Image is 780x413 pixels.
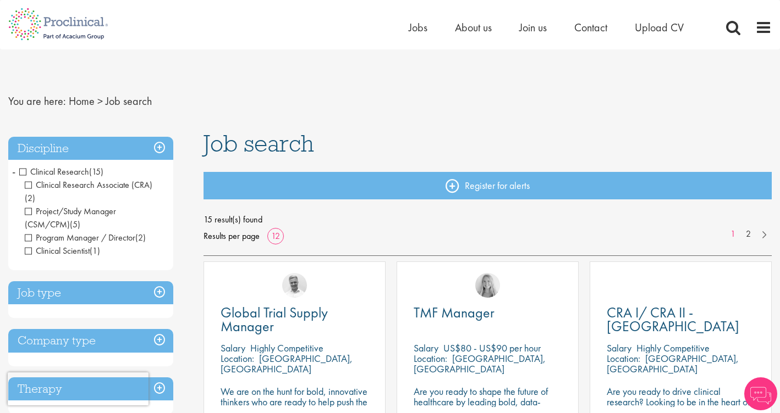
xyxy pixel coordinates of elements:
[204,211,772,228] span: 15 result(s) found
[744,377,777,410] img: Chatbot
[19,166,89,177] span: Clinical Research
[414,352,447,365] span: Location:
[282,273,307,298] img: Joshua Bye
[204,129,314,158] span: Job search
[607,303,739,336] span: CRA I/ CRA II - [GEOGRAPHIC_DATA]
[414,306,562,320] a: TMF Manager
[607,352,640,365] span: Location:
[90,245,100,256] span: (1)
[607,352,739,375] p: [GEOGRAPHIC_DATA], [GEOGRAPHIC_DATA]
[25,232,146,243] span: Program Manager / Director
[607,306,755,333] a: CRA I/ CRA II - [GEOGRAPHIC_DATA]
[221,303,328,336] span: Global Trial Supply Manager
[8,94,66,108] span: You are here:
[8,137,173,160] h3: Discipline
[414,342,438,354] span: Salary
[221,352,254,365] span: Location:
[25,258,156,270] span: VP/Head of Clinical Operations
[519,20,547,35] a: Join us
[89,166,103,177] span: (15)
[145,258,156,270] span: (3)
[106,94,152,108] span: Job search
[250,342,323,354] p: Highly Competitive
[25,192,35,204] span: (2)
[135,232,146,243] span: (2)
[25,205,116,230] span: Project/Study Manager (CSM/CPM)
[574,20,607,35] a: Contact
[97,94,103,108] span: >
[204,228,260,244] span: Results per page
[12,163,15,180] span: -
[409,20,427,35] a: Jobs
[475,273,500,298] img: Shannon Briggs
[204,172,772,199] a: Register for alerts
[25,179,152,191] span: Clinical Research Associate (CRA)
[443,342,541,354] p: US$80 - US$90 per hour
[414,303,495,322] span: TMF Manager
[69,94,95,108] a: breadcrumb link
[636,342,710,354] p: Highly Competitive
[221,306,369,333] a: Global Trial Supply Manager
[740,228,756,241] a: 2
[25,179,152,204] span: Clinical Research Associate (CRA)
[635,20,684,35] a: Upload CV
[25,232,135,243] span: Program Manager / Director
[25,258,145,270] span: VP/Head of Clinical Operations
[25,245,90,256] span: Clinical Scientist
[725,228,741,241] a: 1
[8,372,149,405] iframe: reCAPTCHA
[221,342,245,354] span: Salary
[455,20,492,35] a: About us
[414,352,546,375] p: [GEOGRAPHIC_DATA], [GEOGRAPHIC_DATA]
[25,245,100,256] span: Clinical Scientist
[221,352,353,375] p: [GEOGRAPHIC_DATA], [GEOGRAPHIC_DATA]
[70,219,80,230] span: (5)
[267,230,284,242] a: 12
[8,281,173,305] h3: Job type
[8,329,173,353] h3: Company type
[607,342,631,354] span: Salary
[19,166,103,177] span: Clinical Research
